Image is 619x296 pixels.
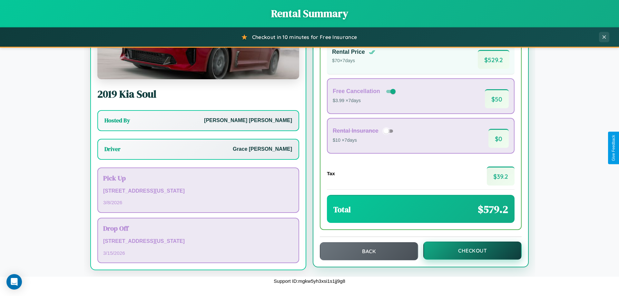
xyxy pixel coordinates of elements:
p: 3 / 8 / 2026 [103,198,293,207]
p: $3.99 × 7 days [333,97,397,105]
h2: 2019 Kia Soul [97,87,299,101]
p: $ 70 × 7 days [332,57,375,65]
p: Support ID: mgkw5yh3xsi1s1jj9g8 [274,277,345,285]
span: $ 39.2 [487,167,515,186]
p: [STREET_ADDRESS][US_STATE] [103,237,293,246]
h3: Drop Off [103,224,293,233]
span: $ 50 [485,89,509,108]
p: $10 × 7 days [333,136,395,145]
h1: Rental Summary [6,6,613,21]
h4: Rental Insurance [333,128,378,134]
h3: Pick Up [103,173,293,183]
p: [PERSON_NAME] [PERSON_NAME] [204,116,292,125]
p: 3 / 15 / 2026 [103,249,293,257]
h3: Hosted By [104,117,130,124]
h3: Driver [104,145,121,153]
button: Back [320,242,418,260]
span: $ 529.2 [478,50,509,69]
h4: Rental Price [332,49,365,55]
span: Checkout in 10 minutes for Free Insurance [252,34,357,40]
span: $ 579.2 [478,202,508,216]
button: Checkout [423,242,522,260]
h3: Total [333,204,351,215]
h4: Free Cancellation [333,88,380,95]
p: Grace [PERSON_NAME] [233,145,292,154]
p: [STREET_ADDRESS][US_STATE] [103,186,293,196]
h4: Tax [327,171,335,176]
span: $ 0 [488,129,509,148]
div: Give Feedback [611,135,616,161]
div: Open Intercom Messenger [6,274,22,290]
